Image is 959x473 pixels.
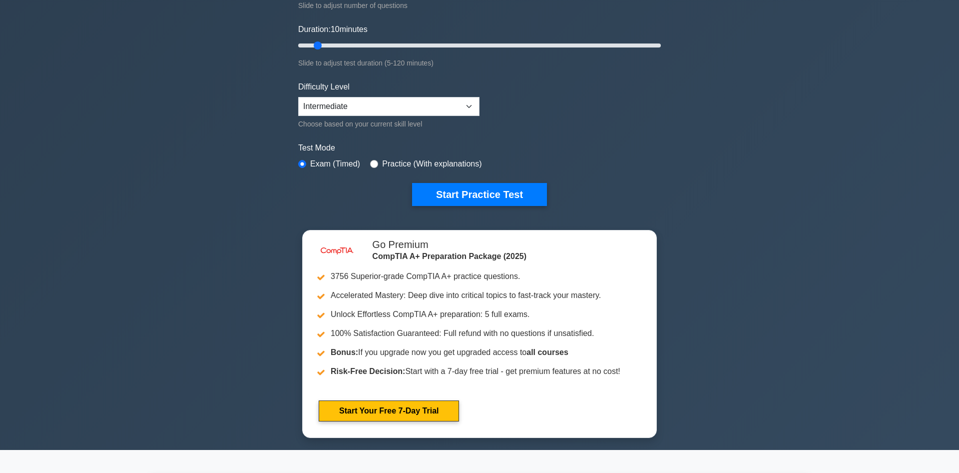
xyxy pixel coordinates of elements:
label: Duration: minutes [298,23,368,35]
label: Difficulty Level [298,81,350,93]
a: Start Your Free 7-Day Trial [319,400,459,421]
div: Choose based on your current skill level [298,118,479,130]
label: Practice (With explanations) [382,158,481,170]
div: Slide to adjust test duration (5-120 minutes) [298,57,661,69]
span: 10 [331,25,340,33]
button: Start Practice Test [412,183,547,206]
label: Exam (Timed) [310,158,360,170]
label: Test Mode [298,142,661,154]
